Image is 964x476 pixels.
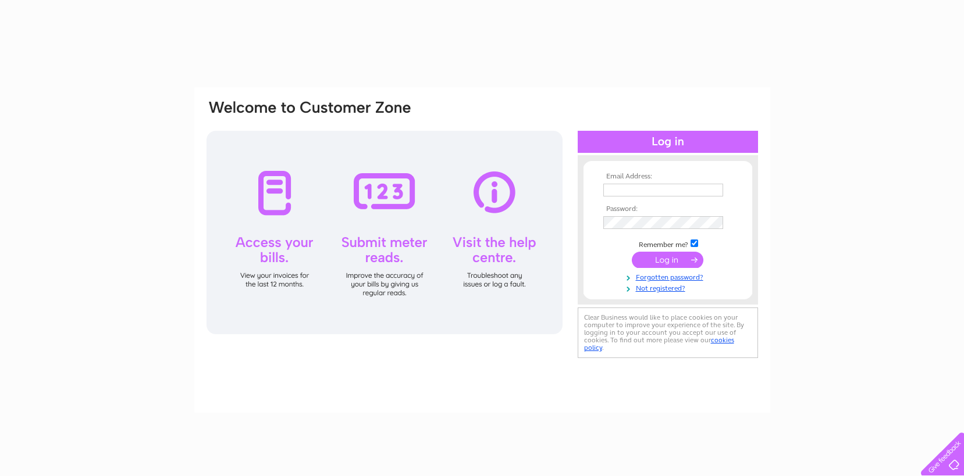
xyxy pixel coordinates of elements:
input: Submit [632,252,703,268]
td: Remember me? [600,238,735,249]
div: Clear Business would like to place cookies on your computer to improve your experience of the sit... [578,307,758,358]
th: Email Address: [600,173,735,181]
th: Password: [600,205,735,213]
a: Forgotten password? [603,271,735,282]
a: Not registered? [603,282,735,293]
a: cookies policy [584,336,734,352]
